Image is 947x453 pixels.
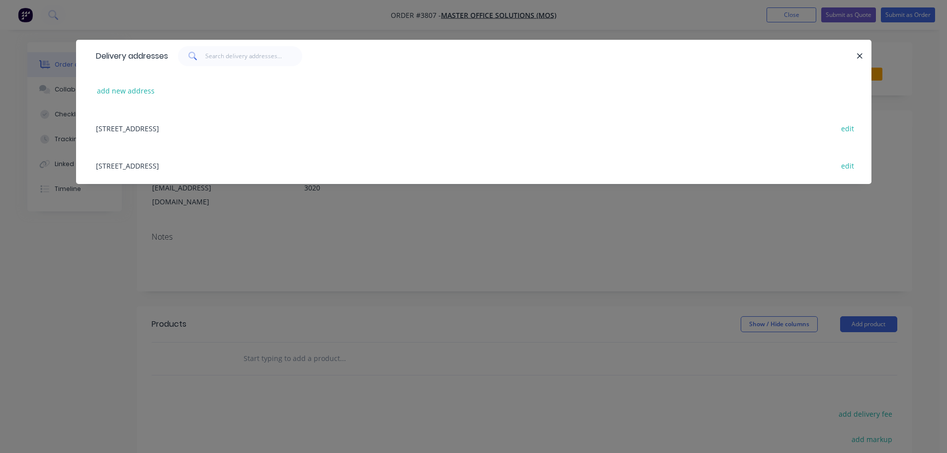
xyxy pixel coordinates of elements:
[836,121,860,135] button: edit
[91,40,168,72] div: Delivery addresses
[91,109,857,147] div: [STREET_ADDRESS]
[91,147,857,184] div: [STREET_ADDRESS]
[205,46,302,66] input: Search delivery addresses...
[92,84,160,97] button: add new address
[836,159,860,172] button: edit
